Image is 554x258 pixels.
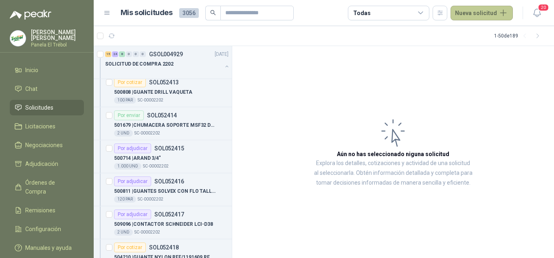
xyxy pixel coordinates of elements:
[114,154,161,162] p: 500714 | ARAND 3/4"
[94,173,232,206] a: Por adjudicarSOL052416500811 |GUANTES SOLVEX CON FLO TALLA 10120 PARSC-00002202
[210,10,216,15] span: search
[121,7,173,19] h1: Mis solicitudes
[25,141,63,150] span: Negociaciones
[10,119,84,134] a: Licitaciones
[112,51,118,57] div: 24
[10,62,84,78] a: Inicio
[25,243,72,252] span: Manuales y ayuda
[10,81,84,97] a: Chat
[149,245,179,250] p: SOL052418
[25,159,58,168] span: Adjudicación
[114,88,192,96] p: 500808 | GUANTE DRILL VAQUETA
[494,29,544,42] div: 1 - 50 de 189
[133,51,139,57] div: 0
[114,243,146,252] div: Por cotizar
[179,8,199,18] span: 3056
[114,143,151,153] div: Por adjudicar
[114,187,215,195] p: 500811 | GUANTES SOLVEX CON FLO TALLA 10
[538,4,549,11] span: 20
[94,107,232,140] a: Por enviarSOL052414501679 |CHUMACERA SOPORTE MSF32 DE 2"2 UNDSC-00002202
[126,51,132,57] div: 0
[25,225,61,234] span: Configuración
[25,103,53,112] span: Solicitudes
[353,9,370,18] div: Todas
[94,206,232,239] a: Por adjudicarSOL052417509096 |CONTACTOR SCHNEIDER LCI-D382 UNDSC-00002202
[114,163,141,170] div: 1.000 UND
[140,51,146,57] div: 0
[134,229,160,236] p: SC-00002202
[10,240,84,256] a: Manuales y ayuda
[114,121,215,129] p: 501679 | CHUMACERA SOPORTE MSF32 DE 2"
[25,122,55,131] span: Licitaciones
[114,196,136,203] div: 120 PAR
[10,137,84,153] a: Negociaciones
[143,163,169,170] p: SC-00002202
[114,97,136,104] div: 100 PAR
[114,110,144,120] div: Por enviar
[154,146,184,151] p: SOL052415
[114,130,133,137] div: 2 UND
[25,84,37,93] span: Chat
[105,49,230,75] a: 15 24 8 0 0 0 GSOL004929[DATE] SOLICITUD DE COMPRA 2202
[105,60,174,68] p: SOLICITUD DE COMPRA 2202
[94,74,232,107] a: Por cotizarSOL052413500808 |GUANTE DRILL VAQUETA100 PARSC-00002202
[314,159,473,188] p: Explora los detalles, cotizaciones y actividad de una solicitud al seleccionarla. Obtén informaci...
[10,10,51,20] img: Logo peakr
[10,203,84,218] a: Remisiones
[149,79,179,85] p: SOL052413
[25,66,38,75] span: Inicio
[31,42,84,47] p: Panela El Trébol
[451,6,513,20] button: Nueva solicitud
[10,175,84,199] a: Órdenes de Compra
[149,51,183,57] p: GSOL004929
[147,112,177,118] p: SOL052414
[530,6,544,20] button: 20
[25,206,55,215] span: Remisiones
[10,100,84,115] a: Solicitudes
[10,156,84,172] a: Adjudicación
[114,176,151,186] div: Por adjudicar
[138,97,163,104] p: SC-00002202
[114,77,146,87] div: Por cotizar
[114,221,213,228] p: 509096 | CONTACTOR SCHNEIDER LCI-D38
[114,229,133,236] div: 2 UND
[31,29,84,41] p: [PERSON_NAME] [PERSON_NAME]
[94,140,232,173] a: Por adjudicarSOL052415500714 |ARAND 3/4"1.000 UNDSC-00002202
[10,31,26,46] img: Company Logo
[114,209,151,219] div: Por adjudicar
[25,178,76,196] span: Órdenes de Compra
[154,179,184,184] p: SOL052416
[134,130,160,137] p: SC-00002202
[10,221,84,237] a: Configuración
[337,150,449,159] h3: Aún no has seleccionado niguna solicitud
[138,196,163,203] p: SC-00002202
[215,51,229,58] p: [DATE]
[105,51,111,57] div: 15
[154,212,184,217] p: SOL052417
[119,51,125,57] div: 8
